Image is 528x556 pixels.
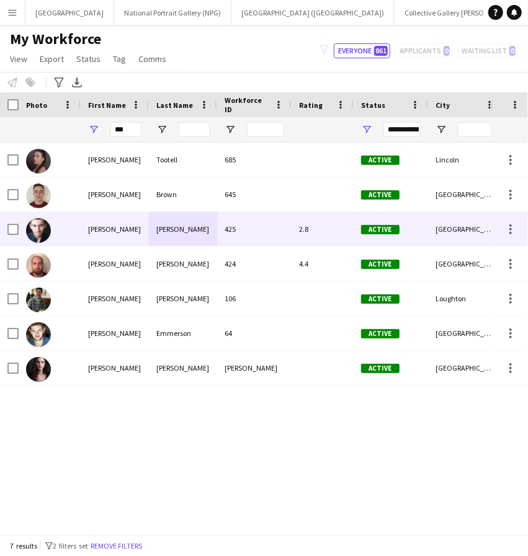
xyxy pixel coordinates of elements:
[149,316,217,350] div: Emmerson
[156,100,193,110] span: Last Name
[149,247,217,281] div: [PERSON_NAME]
[108,51,131,67] a: Tag
[217,281,292,316] div: 106
[113,53,126,64] span: Tag
[133,51,171,67] a: Comms
[149,281,217,316] div: [PERSON_NAME]
[26,218,51,243] img: Samuel Stewart
[458,122,495,137] input: City Filter Input
[26,183,51,208] img: Samuel Brown
[88,100,126,110] span: First Name
[395,1,524,25] button: Collective Gallery [PERSON_NAME]
[217,212,292,246] div: 425
[76,53,101,64] span: Status
[361,260,400,269] span: Active
[247,122,284,137] input: Workforce ID Filter Input
[217,316,292,350] div: 64
[10,53,27,64] span: View
[217,177,292,211] div: 645
[428,212,503,246] div: [GEOGRAPHIC_DATA]
[88,539,145,553] button: Remove filters
[81,281,149,316] div: [PERSON_NAME]
[81,177,149,211] div: [PERSON_NAME]
[231,1,395,25] button: [GEOGRAPHIC_DATA] ([GEOGRAPHIC_DATA])
[26,357,51,382] img: Samantha Ker
[361,294,400,304] span: Active
[26,322,51,347] img: Sam Emmerson
[428,247,503,281] div: [GEOGRAPHIC_DATA]
[436,100,450,110] span: City
[217,143,292,177] div: 685
[149,177,217,211] div: Brown
[149,143,217,177] div: Tootell
[149,351,217,385] div: [PERSON_NAME]
[71,51,105,67] a: Status
[10,30,101,48] span: My Workforce
[361,124,372,135] button: Open Filter Menu
[26,253,51,278] img: Samuel Wright
[179,122,210,137] input: Last Name Filter Input
[69,75,84,90] app-action-btn: Export XLSX
[5,51,32,67] a: View
[292,212,354,246] div: 2.8
[428,351,503,385] div: [GEOGRAPHIC_DATA]
[26,288,51,312] img: Samuel Jones
[114,1,231,25] button: National Portrait Gallery (NPG)
[25,1,114,25] button: [GEOGRAPHIC_DATA]
[88,124,99,135] button: Open Filter Menu
[361,329,400,338] span: Active
[35,51,69,67] a: Export
[138,53,166,64] span: Comms
[217,351,292,385] div: [PERSON_NAME]
[225,95,269,114] span: Workforce ID
[361,364,400,373] span: Active
[299,100,323,110] span: Rating
[81,351,149,385] div: [PERSON_NAME]
[361,190,400,200] span: Active
[361,100,385,110] span: Status
[26,149,51,174] img: Samantha Tootell
[334,43,390,58] button: Everyone861
[26,100,47,110] span: Photo
[428,177,503,211] div: [GEOGRAPHIC_DATA]
[81,316,149,350] div: [PERSON_NAME]
[428,143,503,177] div: Lincoln
[149,212,217,246] div: [PERSON_NAME]
[374,46,388,56] span: 861
[292,247,354,281] div: 4.4
[361,156,400,165] span: Active
[361,225,400,234] span: Active
[428,316,503,350] div: [GEOGRAPHIC_DATA], [GEOGRAPHIC_DATA]
[217,247,292,281] div: 424
[51,75,66,90] app-action-btn: Advanced filters
[40,53,64,64] span: Export
[81,212,149,246] div: [PERSON_NAME]
[53,541,88,550] span: 2 filters set
[225,124,236,135] button: Open Filter Menu
[110,122,141,137] input: First Name Filter Input
[428,281,503,316] div: Loughton
[156,124,168,135] button: Open Filter Menu
[81,247,149,281] div: [PERSON_NAME]
[81,143,149,177] div: [PERSON_NAME]
[436,124,447,135] button: Open Filter Menu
